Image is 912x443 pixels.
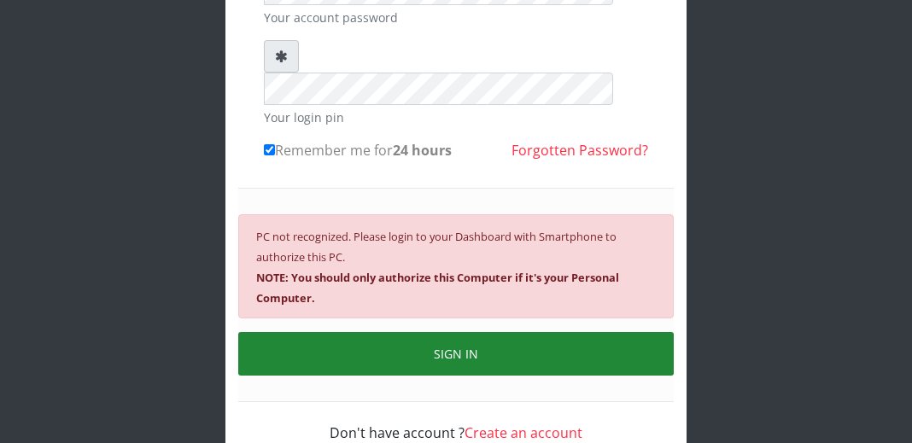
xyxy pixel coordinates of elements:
b: 24 hours [393,141,452,160]
b: NOTE: You should only authorize this Computer if it's your Personal Computer. [256,270,619,306]
a: Forgotten Password? [512,141,648,160]
small: PC not recognized. Please login to your Dashboard with Smartphone to authorize this PC. [256,229,619,306]
label: Remember me for [264,140,452,160]
div: Don't have account ? [264,402,648,443]
a: Create an account [465,423,582,442]
input: Remember me for24 hours [264,144,275,155]
small: Your login pin [264,108,648,126]
small: Your account password [264,9,648,26]
button: SIGN IN [238,332,674,376]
